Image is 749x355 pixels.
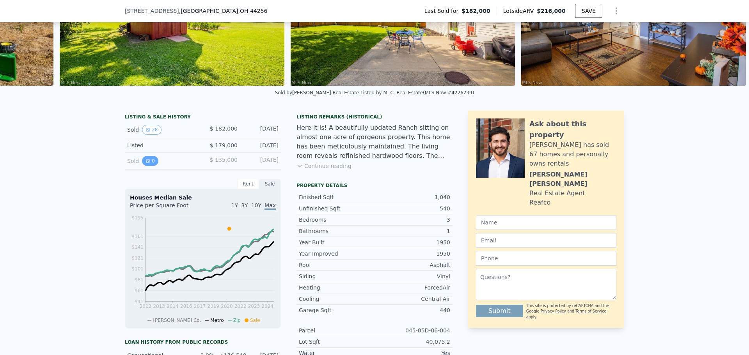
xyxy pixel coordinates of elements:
[130,194,276,201] div: Houses Median Sale
[374,193,450,201] div: 1,040
[261,304,273,309] tspan: 2024
[259,179,281,189] div: Sale
[461,7,490,15] span: $182,000
[127,125,197,135] div: Sold
[210,142,238,148] span: $ 179,000
[374,261,450,269] div: Asphalt
[238,8,267,14] span: , OH 44256
[250,318,260,323] span: Sale
[131,255,144,261] tspan: $121
[503,7,537,15] span: Lotside ARV
[529,140,616,168] div: [PERSON_NAME] has sold 67 homes and personally owns rentals
[125,339,281,345] div: Loan history from public records
[424,7,462,15] span: Last Sold for
[476,215,616,230] input: Name
[374,205,450,212] div: 540
[296,162,351,170] button: Continue reading
[374,295,450,303] div: Central Air
[131,266,144,272] tspan: $101
[299,284,374,291] div: Heating
[299,227,374,235] div: Bathrooms
[180,304,192,309] tspan: 2016
[167,304,179,309] tspan: 2014
[299,261,374,269] div: Roof
[299,295,374,303] div: Cooling
[153,304,165,309] tspan: 2013
[244,156,279,166] div: [DATE]
[575,309,606,313] a: Terms of Service
[575,4,602,18] button: SAVE
[251,202,261,208] span: 10Y
[299,327,374,334] div: Parcel
[234,304,247,309] tspan: 2022
[299,193,374,201] div: Finished Sqft
[194,304,206,309] tspan: 2017
[529,198,550,207] div: Reafco
[296,182,453,189] div: Property details
[537,8,566,14] span: $216,000
[264,202,276,210] span: Max
[299,250,374,258] div: Year Improved
[609,3,624,19] button: Show Options
[135,288,144,293] tspan: $61
[237,179,259,189] div: Rent
[476,305,523,317] button: Submit
[233,318,241,323] span: Zip
[374,306,450,314] div: 440
[360,90,474,95] div: Listed by M. C. Real Estate (MLS Now #4226239)
[476,251,616,266] input: Phone
[299,205,374,212] div: Unfinished Sqft
[210,125,238,132] span: $ 182,000
[140,304,152,309] tspan: 2012
[529,170,616,189] div: [PERSON_NAME] [PERSON_NAME]
[296,114,453,120] div: Listing Remarks (Historical)
[299,272,374,280] div: Siding
[135,277,144,283] tspan: $81
[299,306,374,314] div: Garage Sqft
[127,156,197,166] div: Sold
[374,272,450,280] div: Vinyl
[526,303,616,320] div: This site is protected by reCAPTCHA and the Google and apply.
[541,309,566,313] a: Privacy Policy
[374,327,450,334] div: 045-05D-06-004
[476,233,616,248] input: Email
[248,304,260,309] tspan: 2023
[374,238,450,246] div: 1950
[241,202,248,208] span: 3Y
[131,234,144,239] tspan: $161
[142,125,161,135] button: View historical data
[125,114,281,122] div: LISTING & SALE HISTORY
[231,202,238,208] span: 1Y
[529,189,585,198] div: Real Estate Agent
[210,157,238,163] span: $ 135,000
[210,318,224,323] span: Metro
[207,304,219,309] tspan: 2019
[529,118,616,140] div: Ask about this property
[131,215,144,221] tspan: $195
[299,216,374,224] div: Bedrooms
[127,141,197,149] div: Listed
[221,304,233,309] tspan: 2020
[244,125,279,135] div: [DATE]
[374,250,450,258] div: 1950
[374,284,450,291] div: ForcedAir
[296,123,453,161] div: Here it is! A beautifully updated Ranch sitting on almost one acre of gorgeous property. This hom...
[142,156,158,166] button: View historical data
[125,7,179,15] span: [STREET_ADDRESS]
[135,299,144,304] tspan: $41
[244,141,279,149] div: [DATE]
[179,7,268,15] span: , [GEOGRAPHIC_DATA]
[275,90,360,95] div: Sold by [PERSON_NAME] Real Estate .
[299,238,374,246] div: Year Built
[153,318,201,323] span: [PERSON_NAME] Co.
[131,244,144,250] tspan: $141
[374,216,450,224] div: 3
[130,201,203,214] div: Price per Square Foot
[374,338,450,346] div: 40,075.2
[299,338,374,346] div: Lot Sqft
[374,227,450,235] div: 1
